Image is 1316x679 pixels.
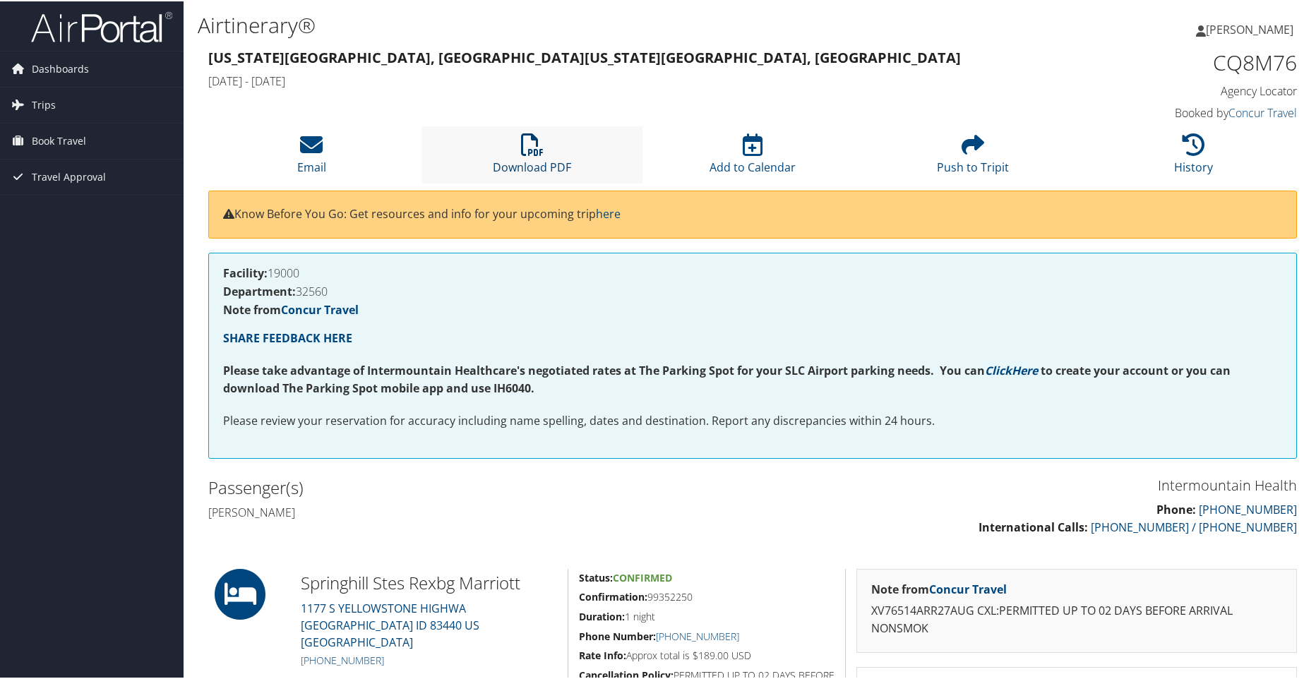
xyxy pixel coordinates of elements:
[301,599,479,649] a: 1177 S YELLOWSTONE HIGHWA[GEOGRAPHIC_DATA] ID 83440 US [GEOGRAPHIC_DATA]
[1199,500,1297,516] a: [PHONE_NUMBER]
[32,86,56,121] span: Trips
[1041,82,1297,97] h4: Agency Locator
[985,361,1012,377] a: Click
[208,503,742,519] h4: [PERSON_NAME]
[871,601,1282,637] p: XV76514ARR27AUG CXL:PERMITTED UP TO 02 DAYS BEFORE ARRIVAL NONSMOK
[223,266,1282,277] h4: 19000
[579,628,656,642] strong: Phone Number:
[579,608,835,623] h5: 1 night
[979,518,1088,534] strong: International Calls:
[937,140,1009,174] a: Push to Tripit
[31,9,172,42] img: airportal-logo.png
[297,140,326,174] a: Email
[579,589,647,602] strong: Confirmation:
[579,608,625,622] strong: Duration:
[208,474,742,498] h2: Passenger(s)
[223,411,1282,429] p: Please review your reservation for accuracy including name spelling, dates and destination. Repor...
[871,580,1007,596] strong: Note from
[1156,500,1196,516] strong: Phone:
[223,329,352,344] a: SHARE FEEDBACK HERE
[596,205,621,220] a: here
[208,72,1019,88] h4: [DATE] - [DATE]
[579,647,626,661] strong: Rate Info:
[579,570,613,583] strong: Status:
[223,264,268,280] strong: Facility:
[579,589,835,603] h5: 99352250
[223,284,1282,296] h4: 32560
[1174,140,1213,174] a: History
[281,301,359,316] a: Concur Travel
[656,628,739,642] a: [PHONE_NUMBER]
[32,50,89,85] span: Dashboards
[1091,518,1297,534] a: [PHONE_NUMBER] / [PHONE_NUMBER]
[613,570,672,583] span: Confirmed
[1012,361,1038,377] a: Here
[1041,104,1297,119] h4: Booked by
[1196,7,1308,49] a: [PERSON_NAME]
[710,140,796,174] a: Add to Calendar
[208,47,961,66] strong: [US_STATE][GEOGRAPHIC_DATA], [GEOGRAPHIC_DATA] [US_STATE][GEOGRAPHIC_DATA], [GEOGRAPHIC_DATA]
[198,9,938,39] h1: Airtinerary®
[223,361,985,377] strong: Please take advantage of Intermountain Healthcare's negotiated rates at The Parking Spot for your...
[223,282,296,298] strong: Department:
[223,204,1282,222] p: Know Before You Go: Get resources and info for your upcoming trip
[223,301,359,316] strong: Note from
[301,570,557,594] h2: Springhill Stes Rexbg Marriott
[493,140,571,174] a: Download PDF
[1206,20,1293,36] span: [PERSON_NAME]
[763,474,1297,494] h3: Intermountain Health
[579,647,835,661] h5: Approx total is $189.00 USD
[1228,104,1297,119] a: Concur Travel
[1041,47,1297,76] h1: CQ8M76
[301,652,384,666] a: [PHONE_NUMBER]
[32,122,86,157] span: Book Travel
[32,158,106,193] span: Travel Approval
[929,580,1007,596] a: Concur Travel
